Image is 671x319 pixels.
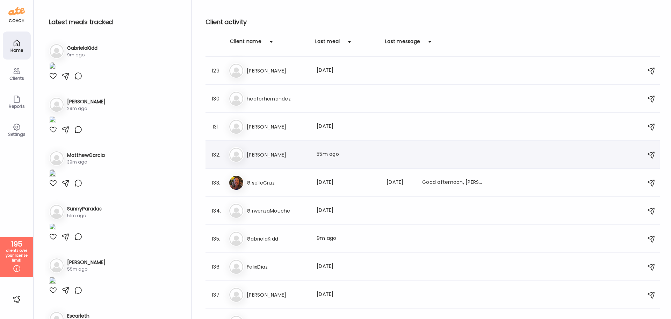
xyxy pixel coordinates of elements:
img: bg-avatar-default.svg [229,148,243,162]
img: bg-avatar-default.svg [50,205,64,219]
img: bg-avatar-default.svg [50,151,64,165]
img: ate [8,6,25,17]
div: Last message [385,38,420,49]
h2: Latest meals tracked [49,17,180,27]
div: Good afternoon, [PERSON_NAME], I hope you're doing well. I wanted to reach out because I’ve been ... [422,179,484,187]
div: 9m ago [317,235,378,243]
div: 55m ago [67,266,106,272]
div: 137. [212,291,220,299]
div: Home [4,48,29,53]
div: 135. [212,235,220,243]
h3: GabrielaKidd [247,235,308,243]
div: 129. [212,67,220,75]
img: images%2FuvLQQ0Aq1TVSPd3TCxzoQLzTllE2%2FdzcN8Z98g4oRomjaxvrz%2FP1uweVQtpV4Z0v1mQ8HT_1080 [49,116,56,125]
h3: MatthewGarcia [67,152,105,159]
div: 131. [212,123,220,131]
div: Client name [230,38,261,49]
div: [DATE] [317,67,378,75]
h3: GiselleCruz [247,179,308,187]
h3: GabrielaKidd [67,44,98,52]
h3: [PERSON_NAME] [247,291,308,299]
img: images%2FrsXivT2PB0cdQq01Jcvz60attRa2%2F3kD0I1FTbz32R0paVmZU%2FslivTJBx7Nlb9sA4vItI_1080 [49,62,56,72]
img: avatars%2FZFZDZKt01pXMpqaYtk6wg8Fm8WF3 [229,176,243,190]
h3: GirwenzaMouche [247,207,308,215]
div: 195 [2,240,31,248]
img: images%2Fy5rv6PSVh7PhdkYF8MJK66Zvi4P2%2FPHsJAkZumlwbMQtBVsKX%2FcTKBEY9b1FPaYRBxL6kv_1080 [49,223,56,233]
div: 55m ago [317,151,378,159]
img: bg-avatar-default.svg [229,64,243,78]
img: images%2Fh4whD6qsGtZ6ygNi92YZ8411dXd2%2FN9ZCmzVmucl4QcIYfN9g%2FW6gVryosL4DIlu81WNQW_1080 [49,277,56,286]
h3: SunnyParadas [67,205,102,213]
div: clients over your license limit! [2,248,31,263]
img: bg-avatar-default.svg [229,260,243,274]
div: Last meal [315,38,340,49]
img: bg-avatar-default.svg [229,232,243,246]
img: bg-avatar-default.svg [50,44,64,58]
img: bg-avatar-default.svg [50,98,64,112]
div: [DATE] [317,263,378,271]
img: bg-avatar-default.svg [229,120,243,134]
img: images%2F4nx4019Cy7MlLvrmOrgTw9uedIi2%2F6uGDCzzPa2wPA9gr4uSr%2Fo19cphbmnJInecuxGvR6_1080 [49,169,56,179]
img: bg-avatar-default.svg [50,258,64,272]
div: 132. [212,151,220,159]
h3: [PERSON_NAME] [247,67,308,75]
div: [DATE] [387,179,414,187]
h2: Client activity [205,17,660,27]
h3: [PERSON_NAME] [67,259,106,266]
h3: hectorhernandez [247,95,308,103]
div: 134. [212,207,220,215]
h3: [PERSON_NAME] [247,123,308,131]
div: 133. [212,179,220,187]
div: [DATE] [317,123,378,131]
img: bg-avatar-default.svg [229,92,243,106]
div: Clients [4,76,29,81]
h3: FelixDiaz [247,263,308,271]
div: 39m ago [67,159,105,165]
div: coach [9,18,24,24]
div: [DATE] [317,291,378,299]
img: bg-avatar-default.svg [229,204,243,218]
div: 51m ago [67,213,102,219]
img: bg-avatar-default.svg [229,288,243,302]
div: Reports [4,104,29,109]
h3: [PERSON_NAME] [67,98,106,105]
div: [DATE] [317,179,378,187]
h3: [PERSON_NAME] [247,151,308,159]
div: 136. [212,263,220,271]
div: Settings [4,132,29,137]
div: 9m ago [67,52,98,58]
div: 29m ago [67,105,106,112]
div: 130. [212,95,220,103]
div: [DATE] [317,207,378,215]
